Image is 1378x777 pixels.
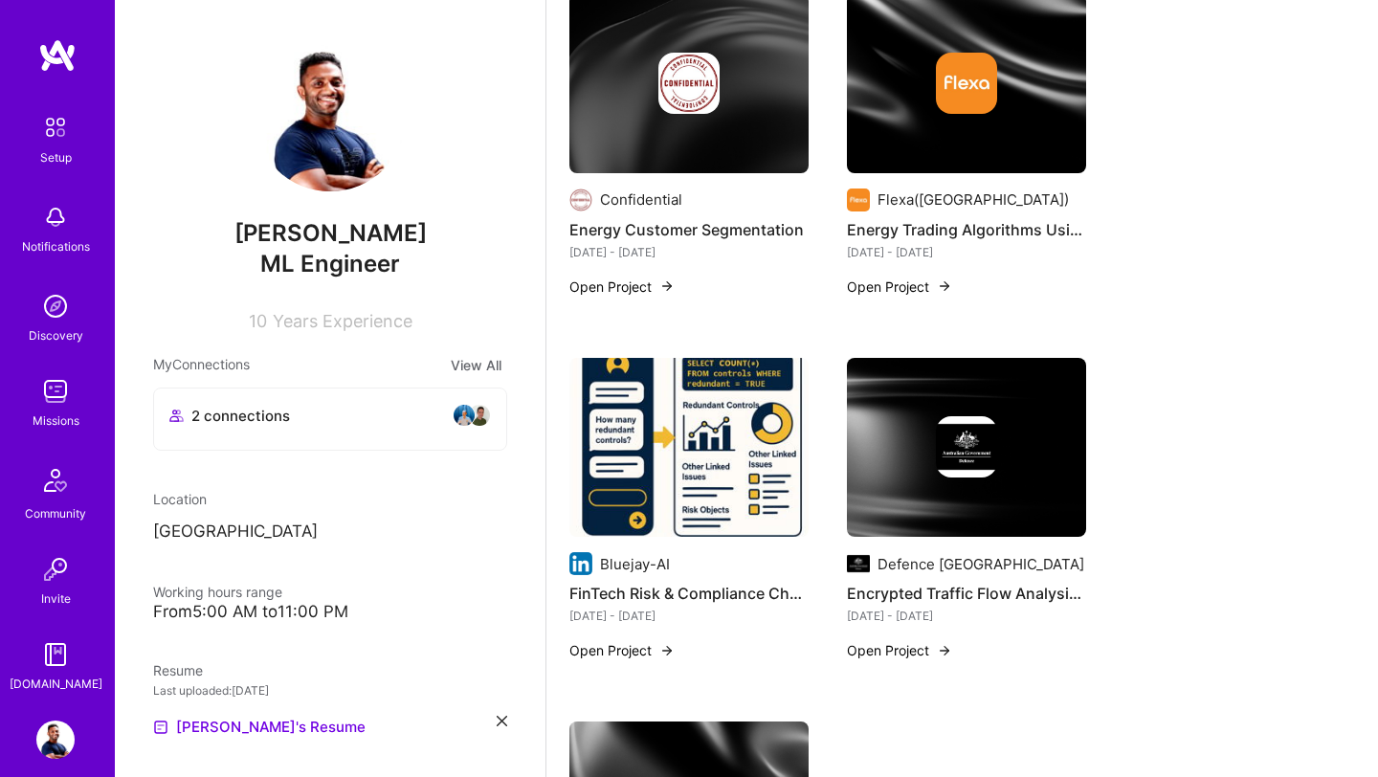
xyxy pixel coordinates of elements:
span: My Connections [153,354,250,376]
div: Confidential [600,189,682,210]
img: Company logo [658,53,720,114]
p: [GEOGRAPHIC_DATA] [153,521,507,544]
img: User Avatar [36,721,75,759]
img: guide book [36,635,75,674]
img: Company logo [569,552,592,575]
button: Open Project [569,277,675,297]
div: Defence [GEOGRAPHIC_DATA] [878,554,1084,574]
div: Missions [33,411,79,431]
span: [PERSON_NAME] [153,219,507,248]
img: avatar [468,404,491,427]
div: From 5:00 AM to 11:00 PM [153,602,507,622]
img: Company logo [847,552,870,575]
img: arrow-right [659,643,675,658]
h4: Energy Customer Segmentation [569,217,809,242]
h4: Encrypted Traffic Flow Analysis for IoT Security [847,581,1086,606]
img: logo [38,38,77,73]
img: User Avatar [254,38,407,191]
a: User Avatar [32,721,79,759]
button: 2 connectionsavataravatar [153,388,507,451]
img: discovery [36,287,75,325]
div: [DOMAIN_NAME] [10,674,102,694]
div: Flexa([GEOGRAPHIC_DATA]) [878,189,1069,210]
span: Working hours range [153,584,282,600]
span: 10 [249,311,267,331]
button: Open Project [847,277,952,297]
span: ML Engineer [260,250,400,277]
img: arrow-right [937,278,952,294]
img: setup [35,107,76,147]
button: View All [445,354,507,376]
img: Company logo [936,416,997,477]
img: Resume [153,720,168,735]
i: icon Collaborator [169,409,184,423]
div: Last uploaded: [DATE] [153,680,507,700]
h4: Energy Trading Algorithms Using AI/ML [847,217,1086,242]
div: Notifications [22,236,90,256]
div: Discovery [29,325,83,345]
img: Company logo [847,189,870,211]
div: Bluejay-AI [600,554,670,574]
img: arrow-right [659,278,675,294]
div: [DATE] - [DATE] [847,606,1086,626]
span: Years Experience [273,311,412,331]
img: Invite [36,550,75,588]
img: FinTech Risk & Compliance Chat App [569,358,809,538]
i: icon Close [497,716,507,726]
button: Open Project [569,640,675,660]
div: Location [153,489,507,509]
div: Community [25,503,86,523]
img: avatar [453,404,476,427]
img: Company logo [569,189,592,211]
img: cover [847,358,1086,538]
img: teamwork [36,372,75,411]
img: Community [33,457,78,503]
div: Invite [41,588,71,609]
a: [PERSON_NAME]'s Resume [153,716,366,739]
img: arrow-right [937,643,952,658]
div: [DATE] - [DATE] [569,242,809,262]
img: Company logo [936,53,997,114]
span: 2 connections [191,406,290,426]
img: bell [36,198,75,236]
h4: FinTech Risk & Compliance Chat App [569,581,809,606]
div: Setup [40,147,72,167]
div: [DATE] - [DATE] [847,242,1086,262]
button: Open Project [847,640,952,660]
span: Resume [153,662,203,678]
div: [DATE] - [DATE] [569,606,809,626]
